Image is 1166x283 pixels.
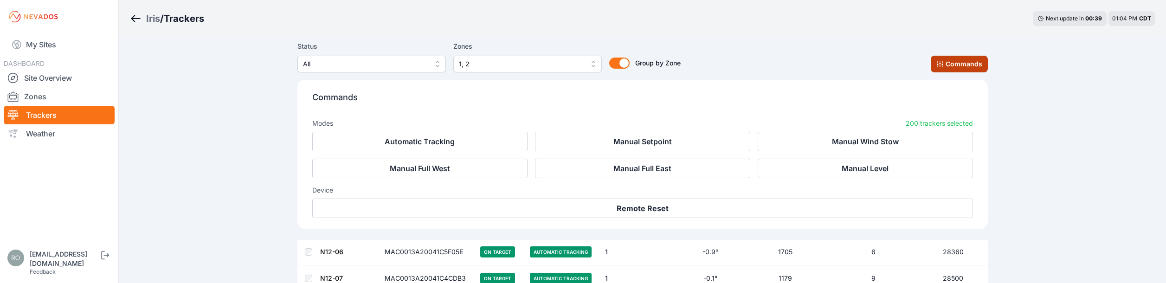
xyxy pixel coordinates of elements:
span: 01:04 PM [1112,15,1137,22]
button: Automatic Tracking [312,132,528,151]
img: rono@prim.com [7,250,24,266]
label: Status [297,41,446,52]
a: Weather [4,124,115,143]
button: Manual Level [758,159,973,178]
button: All [297,56,446,72]
button: Remote Reset [312,199,973,218]
span: All [303,58,427,70]
a: Site Overview [4,69,115,87]
h3: Device [312,186,973,195]
a: Zones [4,87,115,106]
button: Manual Setpoint [535,132,750,151]
p: Commands [312,91,973,111]
button: Manual Wind Stow [758,132,973,151]
a: Feedback [30,268,56,275]
button: Manual Full East [535,159,750,178]
a: Iris [146,12,160,25]
span: DASHBOARD [4,59,45,67]
a: N12-06 [320,248,343,256]
span: / [160,12,164,25]
span: Next update in [1046,15,1084,22]
td: MAC0013A20041C5F05E [379,239,475,265]
div: 00 : 39 [1085,15,1102,22]
p: 200 trackers selected [906,119,973,128]
a: N12-07 [320,274,343,282]
a: My Sites [4,33,115,56]
td: 1 [599,239,636,265]
button: 1, 2 [453,56,602,72]
span: On Target [480,246,515,257]
span: CDT [1139,15,1151,22]
h3: Modes [312,119,333,128]
img: Nevados [7,9,59,24]
span: 1, 2 [459,58,583,70]
label: Zones [453,41,602,52]
td: -0.9° [677,239,743,265]
button: Commands [931,56,988,72]
span: Group by Zone [635,59,681,67]
td: 1705 [743,239,828,265]
a: Trackers [4,106,115,124]
div: [EMAIL_ADDRESS][DOMAIN_NAME] [30,250,99,268]
nav: Breadcrumb [130,6,204,31]
button: Manual Full West [312,159,528,178]
td: 28360 [919,239,987,265]
td: 6 [828,239,919,265]
span: Automatic Tracking [530,246,592,257]
h3: Trackers [164,12,204,25]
